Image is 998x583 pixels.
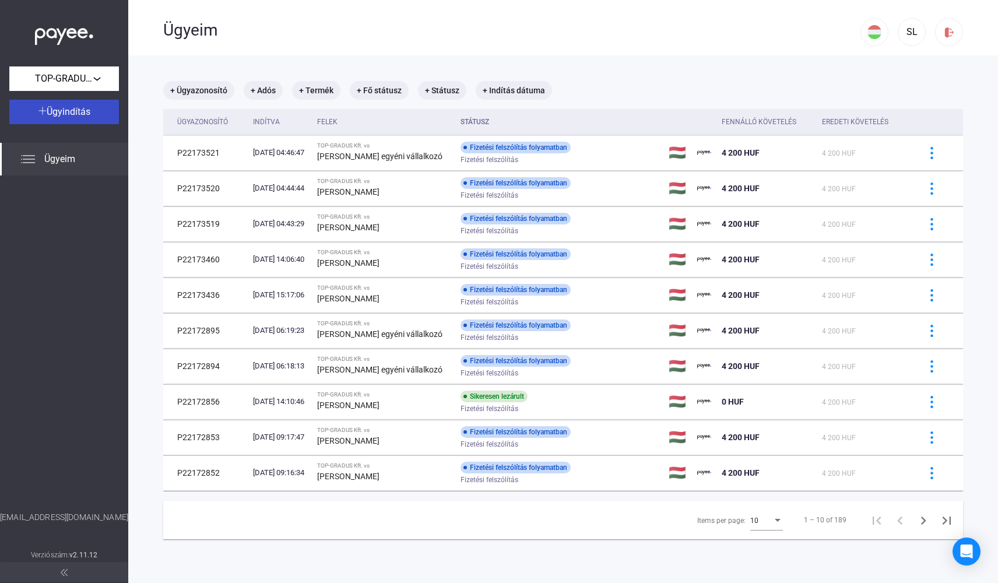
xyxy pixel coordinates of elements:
[722,148,760,157] span: 4 200 HUF
[317,249,451,256] div: TOP-GRADUS Kft. vs
[317,401,379,410] strong: [PERSON_NAME]
[926,360,938,373] img: more-blue
[461,259,518,273] span: Fizetési felszólítás
[722,115,796,129] div: Fennálló követelés
[9,66,119,91] button: TOP-GRADUS Kft.
[35,72,93,86] span: TOP-GRADUS Kft.
[750,513,783,527] mat-select: Items per page:
[418,81,466,100] mat-chip: + Státusz
[461,295,518,309] span: Fizetési felszólítás
[163,455,248,490] td: P22172852
[912,508,935,532] button: Next page
[317,142,451,149] div: TOP-GRADUS Kft. vs
[697,514,746,528] div: Items per page:
[926,325,938,337] img: more-blue
[664,420,693,455] td: 🇭🇺
[317,427,451,434] div: TOP-GRADUS Kft. vs
[722,219,760,229] span: 4 200 HUF
[919,247,944,272] button: more-blue
[253,182,308,194] div: [DATE] 04:44:44
[317,213,451,220] div: TOP-GRADUS Kft. vs
[822,291,856,300] span: 4 200 HUF
[926,431,938,444] img: more-blue
[350,81,409,100] mat-chip: + Fő státusz
[722,326,760,335] span: 4 200 HUF
[44,152,75,166] span: Ügyeim
[722,255,760,264] span: 4 200 HUF
[317,365,442,374] strong: [PERSON_NAME] egyéni vállalkozó
[292,81,340,100] mat-chip: + Termék
[163,81,234,100] mat-chip: + Ügyazonosító
[697,252,711,266] img: payee-logo
[253,431,308,443] div: [DATE] 09:17:47
[919,425,944,449] button: more-blue
[461,366,518,380] span: Fizetési felszólítás
[317,258,379,268] strong: [PERSON_NAME]
[177,115,244,129] div: Ügyazonosító
[750,517,758,525] span: 10
[317,223,379,232] strong: [PERSON_NAME]
[664,349,693,384] td: 🇭🇺
[919,141,944,165] button: more-blue
[697,359,711,373] img: payee-logo
[697,288,711,302] img: payee-logo
[926,182,938,195] img: more-blue
[722,290,760,300] span: 4 200 HUF
[253,115,308,129] div: Indítva
[953,538,981,566] div: Open Intercom Messenger
[822,220,856,229] span: 4 200 HUF
[253,147,308,159] div: [DATE] 04:46:47
[163,313,248,348] td: P22172895
[888,508,912,532] button: Previous page
[317,152,442,161] strong: [PERSON_NAME] egyéni vállalkozó
[461,224,518,238] span: Fizetési felszólítás
[664,313,693,348] td: 🇭🇺
[664,278,693,312] td: 🇭🇺
[461,331,518,345] span: Fizetési felszólítás
[697,466,711,480] img: payee-logo
[926,254,938,266] img: more-blue
[253,115,280,129] div: Indítva
[722,361,760,371] span: 4 200 HUF
[722,468,760,477] span: 4 200 HUF
[722,433,760,442] span: 4 200 HUF
[722,184,760,193] span: 4 200 HUF
[919,318,944,343] button: more-blue
[867,25,881,39] img: HU
[697,146,711,160] img: payee-logo
[163,384,248,419] td: P22172856
[461,473,518,487] span: Fizetési felszólítás
[461,188,518,202] span: Fizetési felszólítás
[163,20,860,40] div: Ügyeim
[253,218,308,230] div: [DATE] 04:43:29
[253,254,308,265] div: [DATE] 14:06:40
[822,149,856,157] span: 4 200 HUF
[461,284,571,296] div: Fizetési felszólítás folyamatban
[461,391,528,402] div: Sikeresen lezárult
[664,171,693,206] td: 🇭🇺
[317,356,451,363] div: TOP-GRADUS Kft. vs
[461,153,518,167] span: Fizetési felszólítás
[47,106,90,117] span: Ügyindítás
[317,178,451,185] div: TOP-GRADUS Kft. vs
[253,360,308,372] div: [DATE] 06:18:13
[21,152,35,166] img: list.svg
[664,242,693,277] td: 🇭🇺
[919,212,944,236] button: more-blue
[865,508,888,532] button: First page
[926,467,938,479] img: more-blue
[697,395,711,409] img: payee-logo
[919,176,944,201] button: more-blue
[926,147,938,159] img: more-blue
[822,327,856,335] span: 4 200 HUF
[163,206,248,241] td: P22173519
[317,436,379,445] strong: [PERSON_NAME]
[253,396,308,408] div: [DATE] 14:10:46
[697,324,711,338] img: payee-logo
[919,283,944,307] button: more-blue
[244,81,283,100] mat-chip: + Adós
[697,430,711,444] img: payee-logo
[9,100,119,124] button: Ügyindítás
[317,472,379,481] strong: [PERSON_NAME]
[804,513,846,527] div: 1 – 10 of 189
